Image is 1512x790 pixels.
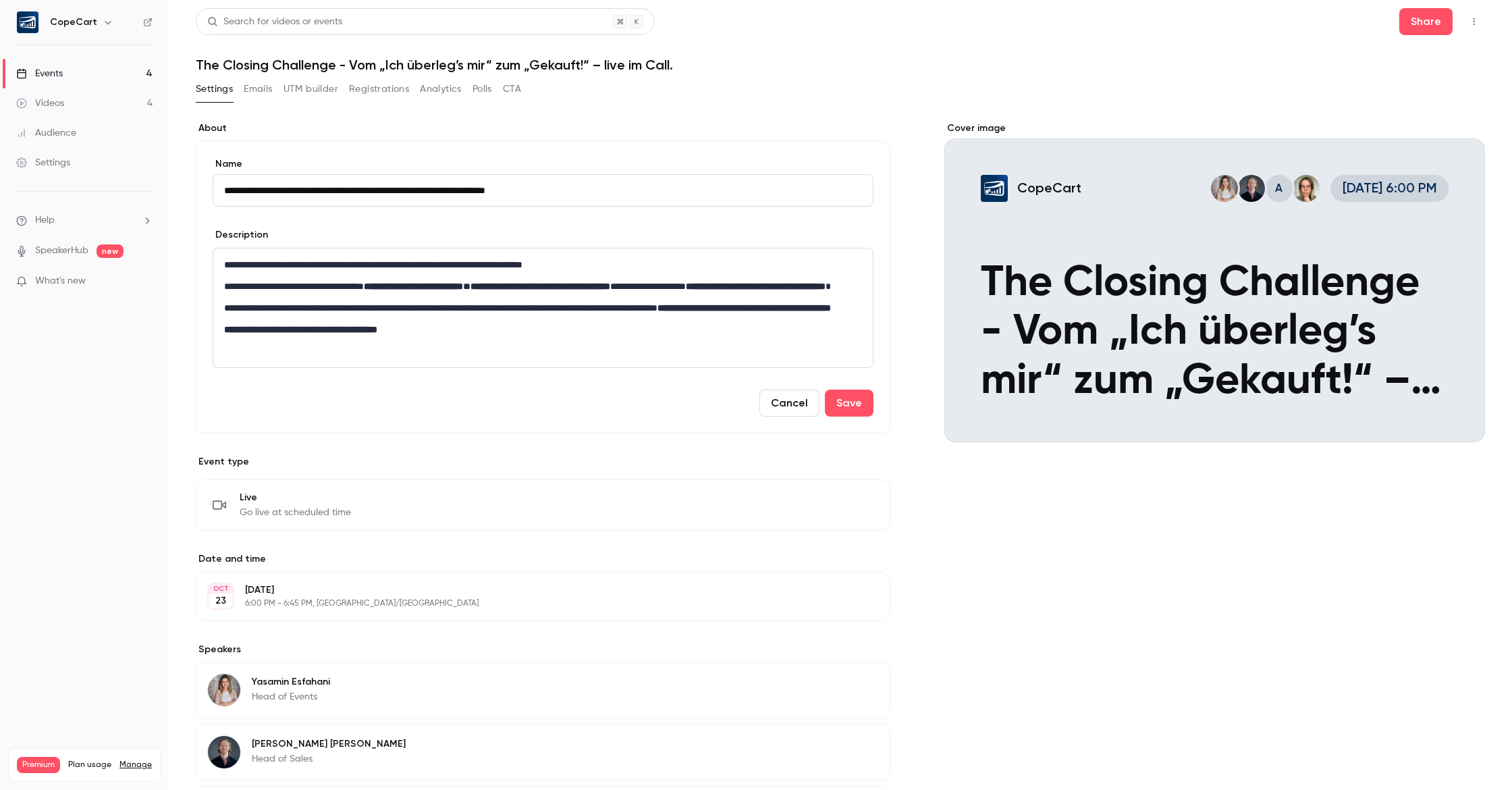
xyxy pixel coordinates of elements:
[252,690,330,704] p: Head of Events
[16,97,64,110] div: Videos
[196,724,890,781] div: Nils Freiberg[PERSON_NAME] [PERSON_NAME]Head of Sales
[944,122,1485,442] section: Cover image
[209,584,233,594] div: OCT
[759,390,819,417] button: Cancel
[240,506,351,519] span: Go live at scheduled time
[68,760,111,770] span: Plan usage
[136,275,153,288] iframe: Noticeable Trigger
[252,675,330,689] p: Yasamin Esfahani
[252,752,406,766] p: Head of Sales
[825,390,873,417] button: Save
[35,213,55,228] span: Help
[944,122,1485,135] label: Cover image
[17,757,60,773] span: Premium
[97,244,124,258] span: new
[245,598,819,609] p: 6:00 PM - 6:45 PM, [GEOGRAPHIC_DATA]/[GEOGRAPHIC_DATA]
[283,78,338,100] button: UTM builder
[196,57,1485,73] h1: The Closing Challenge - Vom „Ich überleg’s mir“ zum „Gekauft!“ – live im Call.
[420,78,462,100] button: Analytics
[196,643,890,656] label: Speakers
[196,78,233,100] button: Settings
[244,78,272,100] button: Emails
[16,156,70,169] div: Settings
[473,78,492,100] button: Polls
[503,78,521,100] button: CTA
[207,15,342,29] div: Search for videos or events
[213,228,268,242] label: Description
[196,455,890,469] p: Event type
[252,737,406,751] p: [PERSON_NAME] [PERSON_NAME]
[245,583,819,597] p: [DATE]
[16,126,76,140] div: Audience
[215,594,226,608] p: 23
[35,274,86,288] span: What's new
[35,244,88,258] a: SpeakerHub
[16,67,63,80] div: Events
[213,248,873,367] div: editor
[349,78,409,100] button: Registrations
[208,674,240,706] img: Yasamin Esfahani
[50,16,97,29] h6: CopeCart
[213,248,873,368] section: description
[1399,8,1453,35] button: Share
[240,491,351,504] span: Live
[208,736,240,768] img: Nils Freiberg
[16,213,153,228] li: help-dropdown-opener
[119,760,152,770] a: Manage
[17,11,38,33] img: CopeCart
[196,552,890,566] label: Date and time
[196,662,890,718] div: Yasamin EsfahaniYasamin EsfahaniHead of Events
[213,157,873,171] label: Name
[196,122,890,135] label: About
